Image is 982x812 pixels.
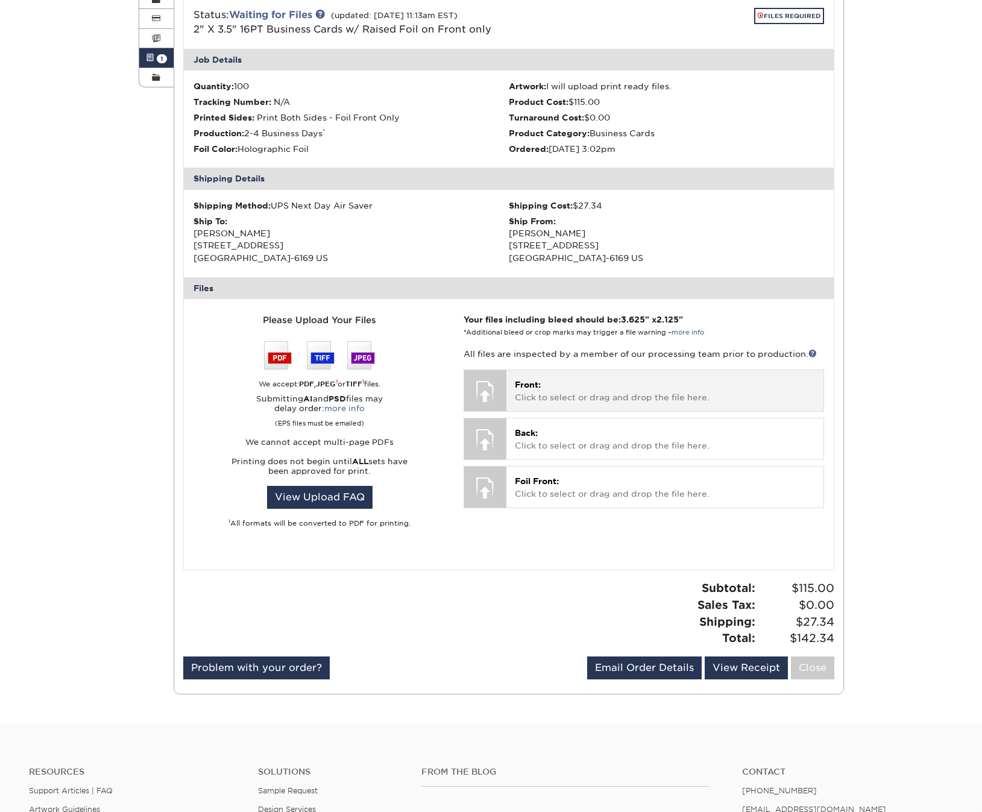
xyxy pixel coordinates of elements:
[157,54,167,63] span: 1
[672,329,704,336] a: more info
[509,143,824,155] li: [DATE] 3:02pm
[184,8,617,37] div: Status:
[515,475,814,500] p: Click to select or drag and drop the file here.
[515,476,559,486] span: Foil Front:
[194,215,509,265] div: [PERSON_NAME] [STREET_ADDRESS] [GEOGRAPHIC_DATA]-6169 US
[509,81,546,91] strong: Artwork:
[194,144,238,154] strong: Foil Color:
[184,168,834,189] div: Shipping Details
[194,394,445,428] p: Submitting and files may delay order:
[352,457,368,466] strong: ALL
[722,631,755,644] strong: Total:
[509,112,824,124] li: $0.00
[515,428,538,438] span: Back:
[194,438,445,447] p: We cannot accept multi-page PDFs
[194,113,254,122] strong: Printed Sides:
[754,8,824,24] a: FILES REQUIRED
[229,9,312,20] a: Waiting for Files
[316,380,336,388] strong: JPEG
[274,97,290,107] span: N/A
[336,379,338,385] sup: 1
[702,581,755,594] strong: Subtotal:
[194,127,509,139] li: 2-4 Business Days
[257,113,400,122] span: Print Both Sides - Foil Front Only
[194,97,271,107] strong: Tracking Number:
[194,80,509,92] li: 100
[264,341,375,370] img: We accept: PSD, TIFF, or JPEG (JPG)
[515,427,814,452] p: Click to select or drag and drop the file here.
[621,315,645,324] span: 3.625
[656,315,679,324] span: 2.125
[509,128,590,138] strong: Product Category:
[587,656,702,679] a: Email Order Details
[331,11,458,20] small: (updated: [DATE] 11:13am EST)
[699,615,755,628] strong: Shipping:
[705,656,788,679] a: View Receipt
[697,598,755,611] strong: Sales Tax:
[303,394,313,403] strong: AI
[184,49,834,71] div: Job Details
[29,786,113,795] a: Support Articles | FAQ
[267,486,373,509] a: View Upload FAQ
[324,404,365,413] a: more info
[464,329,704,336] small: *Additional bleed or crop marks may trigger a file warning –
[194,379,445,389] div: We accept: , or files.
[275,414,364,428] small: (EPS files must be emailed)
[515,380,541,389] span: Front:
[194,313,445,327] div: Please Upload Your Files
[194,201,271,210] strong: Shipping Method:
[509,200,824,212] div: $27.34
[421,767,710,777] h4: From the Blog
[742,767,953,777] a: Contact
[194,518,445,529] div: All formats will be converted to PDF for printing.
[258,786,318,795] a: Sample Request
[759,597,834,614] span: $0.00
[509,97,568,107] strong: Product Cost:
[194,24,491,35] a: 2" X 3.5" 16PT Business Cards w/ Raised Foil on Front only
[509,127,824,139] li: Business Cards
[194,128,244,138] strong: Production:
[194,143,509,155] li: Holographic Foil
[509,201,573,210] strong: Shipping Cost:
[515,379,814,403] p: Click to select or drag and drop the file here.
[509,144,549,154] strong: Ordered:
[509,216,556,226] strong: Ship From:
[742,786,817,795] a: [PHONE_NUMBER]
[228,518,230,524] sup: 1
[345,380,362,388] strong: TIFF
[184,277,834,299] div: Files
[791,656,834,679] a: Close
[258,767,403,777] h4: Solutions
[299,380,314,388] strong: PDF
[183,656,330,679] a: Problem with your order?
[509,215,824,265] div: [PERSON_NAME] [STREET_ADDRESS] [GEOGRAPHIC_DATA]-6169 US
[464,348,823,360] p: All files are inspected by a member of our processing team prior to production.
[194,200,509,212] div: UPS Next Day Air Saver
[759,614,834,631] span: $27.34
[759,580,834,597] span: $115.00
[194,81,234,91] strong: Quantity:
[194,216,227,226] strong: Ship To:
[362,379,364,385] sup: 1
[329,394,346,403] strong: PSD
[29,767,240,777] h4: Resources
[759,630,834,647] span: $142.34
[194,457,445,476] p: Printing does not begin until sets have been approved for print.
[509,113,584,122] strong: Turnaround Cost:
[509,96,824,108] li: $115.00
[139,48,174,68] a: 1
[509,80,824,92] li: I will upload print ready files.
[464,315,683,324] strong: Your files including bleed should be: " x "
